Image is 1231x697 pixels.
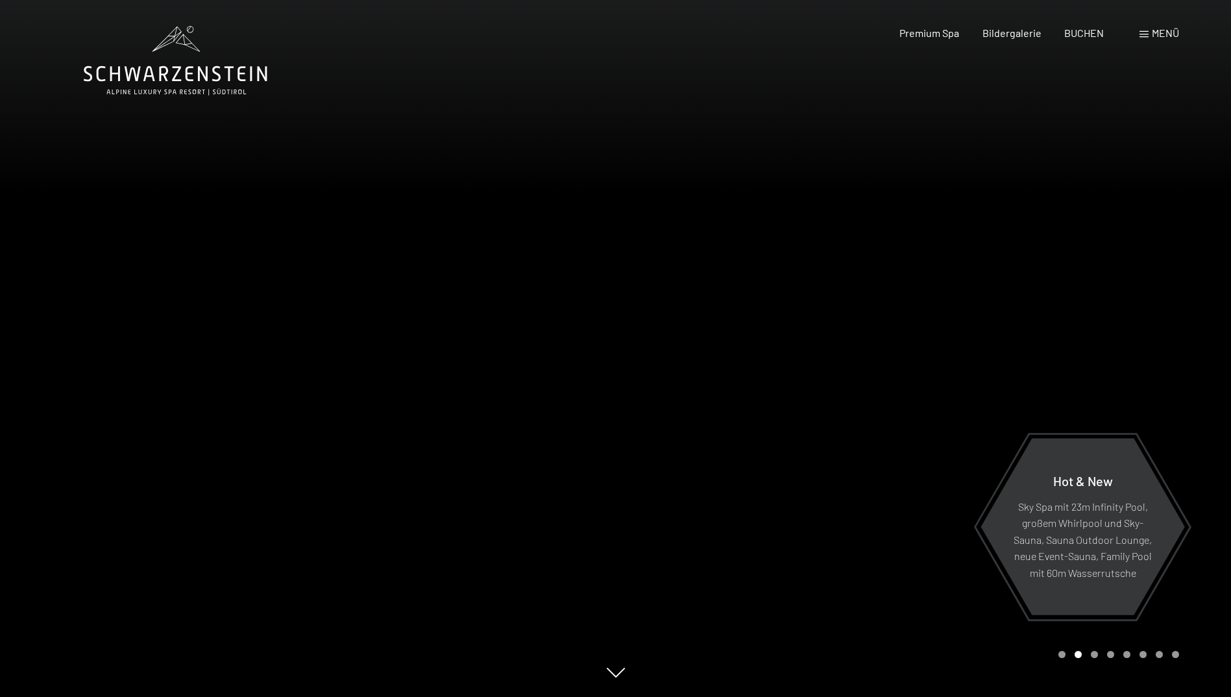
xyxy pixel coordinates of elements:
[1012,498,1153,581] p: Sky Spa mit 23m Infinity Pool, großem Whirlpool und Sky-Sauna, Sauna Outdoor Lounge, neue Event-S...
[1064,27,1104,39] a: BUCHEN
[1091,651,1098,658] div: Carousel Page 3
[1152,27,1179,39] span: Menü
[1172,651,1179,658] div: Carousel Page 8
[1123,651,1130,658] div: Carousel Page 5
[1053,472,1113,488] span: Hot & New
[1107,651,1114,658] div: Carousel Page 4
[1058,651,1066,658] div: Carousel Page 1
[980,437,1186,616] a: Hot & New Sky Spa mit 23m Infinity Pool, großem Whirlpool und Sky-Sauna, Sauna Outdoor Lounge, ne...
[1156,651,1163,658] div: Carousel Page 7
[1054,651,1179,658] div: Carousel Pagination
[1140,651,1147,658] div: Carousel Page 6
[899,27,959,39] a: Premium Spa
[982,27,1042,39] a: Bildergalerie
[1075,651,1082,658] div: Carousel Page 2 (Current Slide)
